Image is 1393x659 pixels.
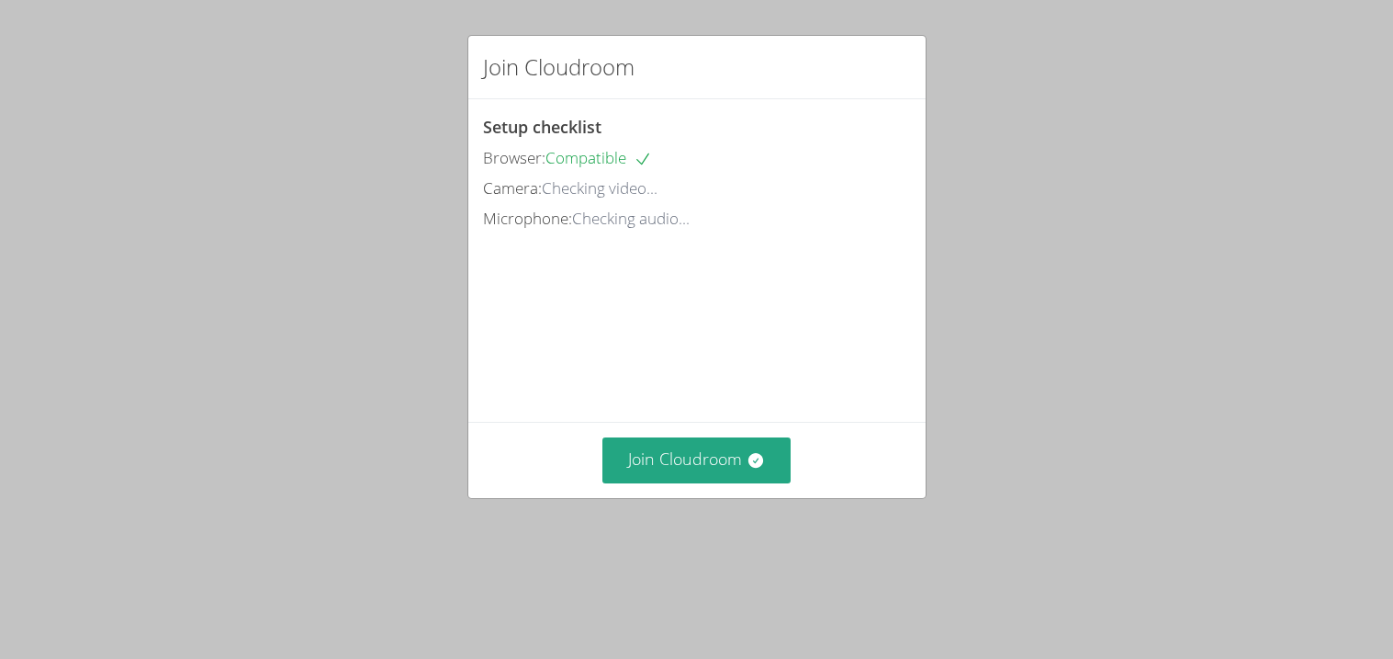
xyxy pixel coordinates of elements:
span: Checking video... [542,177,657,199]
span: Compatible [545,147,652,168]
button: Join Cloudroom [602,437,791,483]
span: Camera: [483,177,542,199]
h2: Join Cloudroom [483,51,635,84]
span: Checking audio... [572,208,690,229]
span: Browser: [483,147,545,168]
span: Setup checklist [483,116,601,138]
span: Microphone: [483,208,572,229]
